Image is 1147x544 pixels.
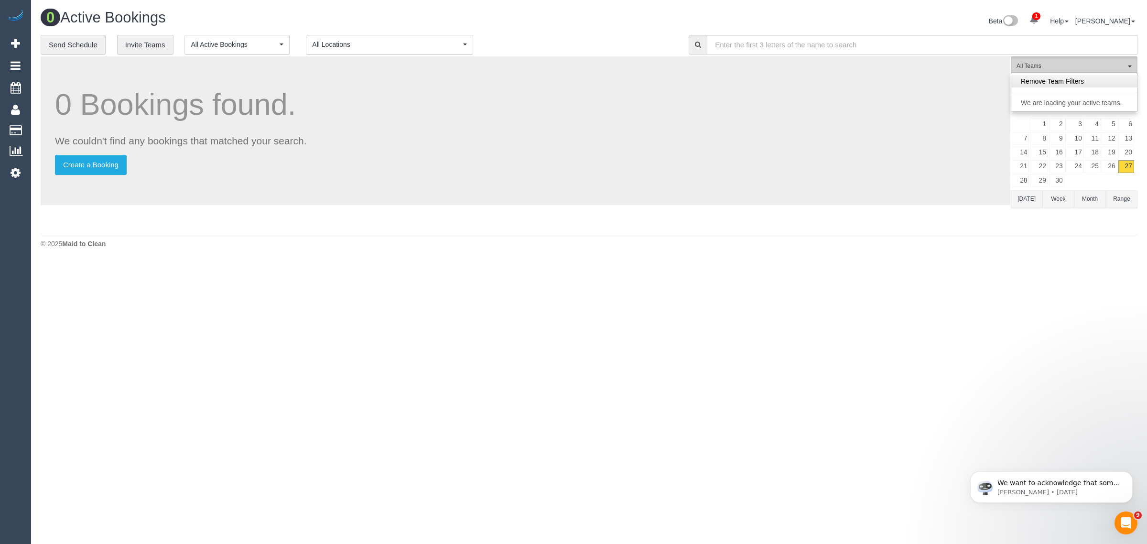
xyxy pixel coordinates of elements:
a: 1 [1025,10,1043,31]
a: 26 [1102,160,1117,173]
h1: 0 Bookings found. [55,88,996,121]
a: 27 [1118,160,1134,173]
a: 16 [1049,146,1065,159]
button: [DATE] [1011,190,1042,208]
p: Message from Ellie, sent 2d ago [42,37,165,45]
a: 10 [1065,132,1083,145]
a: 25 [1085,160,1101,173]
button: Week [1042,190,1074,208]
button: Range [1106,190,1137,208]
li: We are loading your active teams. [1011,97,1137,109]
a: 19 [1102,146,1117,159]
p: We couldn't find any bookings that matched your search. [55,134,996,148]
button: All Teams [1011,56,1137,76]
a: 13 [1118,132,1134,145]
img: New interface [1002,15,1018,28]
a: 2 [1049,118,1065,131]
span: 1 [1032,12,1040,20]
button: All Active Bookings [184,35,290,54]
iframe: Intercom notifications message [956,451,1147,518]
a: 17 [1065,146,1083,159]
a: 14 [1013,146,1029,159]
div: © 2025 [41,239,1137,249]
a: Remove Team Filters [1011,75,1137,87]
button: All Locations [306,35,473,54]
strong: Maid to Clean [62,240,106,248]
a: 15 [1030,146,1048,159]
a: 29 [1030,174,1048,187]
span: All Active Bookings [191,40,277,49]
span: All Teams [1017,62,1125,70]
a: 23 [1049,160,1065,173]
span: All Locations [312,40,461,49]
a: 1 [1030,118,1048,131]
a: Create a Booking [55,155,127,175]
iframe: Intercom live chat [1115,511,1137,534]
a: 28 [1013,174,1029,187]
a: [PERSON_NAME] [1075,17,1135,25]
ol: All Teams [1011,56,1137,71]
a: 22 [1030,160,1048,173]
a: 7 [1013,132,1029,145]
a: Send Schedule [41,35,106,55]
a: 24 [1065,160,1083,173]
a: 5 [1102,118,1117,131]
span: We want to acknowledge that some users may be experiencing lag or slower performance in our softw... [42,28,164,159]
span: 0 [41,9,60,26]
h1: Active Bookings [41,10,582,26]
a: Invite Teams [117,35,173,55]
a: Beta [989,17,1018,25]
a: 18 [1085,146,1101,159]
a: 12 [1102,132,1117,145]
a: 8 [1030,132,1048,145]
img: Automaid Logo [6,10,25,23]
input: Enter the first 3 letters of the name to search [707,35,1137,54]
a: 9 [1049,132,1065,145]
a: 21 [1013,160,1029,173]
a: 6 [1118,118,1134,131]
a: 3 [1065,118,1083,131]
a: 11 [1085,132,1101,145]
a: Help [1050,17,1069,25]
span: 9 [1134,511,1142,519]
a: 20 [1118,146,1134,159]
a: 30 [1049,174,1065,187]
button: Month [1074,190,1106,208]
a: 4 [1085,118,1101,131]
